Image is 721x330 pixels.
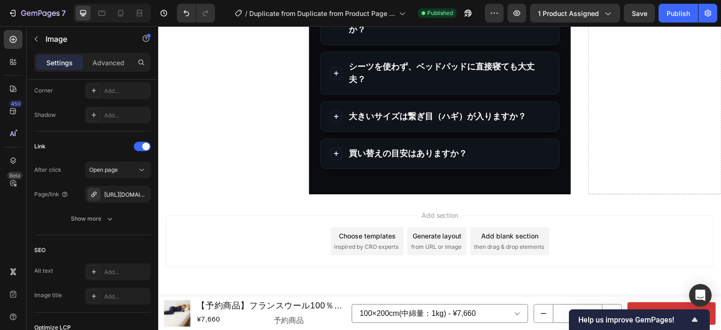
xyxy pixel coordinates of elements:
span: / [245,8,247,18]
button: Open page [85,161,151,178]
p: Settings [46,58,73,68]
button: Publish [659,4,698,23]
div: [URL][DOMAIN_NAME] [104,191,148,199]
button: increment [445,278,463,296]
div: Add... [104,111,148,120]
div: Open Intercom Messenger [689,284,712,307]
div: Link [34,142,46,151]
input: quantity [395,278,445,296]
button: decrement [376,278,395,296]
div: ¥7,660 [38,287,111,299]
button: 7 [4,4,70,23]
p: 予約商品 [115,288,187,301]
span: Save [632,9,647,17]
div: Generate layout [254,205,304,215]
span: inspired by CRO experts [176,216,240,225]
div: Image title [34,291,62,299]
span: Add section [260,184,304,194]
div: Add blank section [323,205,380,215]
div: Corner [34,86,53,95]
div: 450 [9,100,23,107]
div: Alt text [34,267,53,275]
div: Shadow [34,111,56,119]
button: Save [624,4,655,23]
span: シーツを使わず、ベッドパッドに直接寝ても大丈夫？ [191,34,391,60]
span: Open page [89,166,118,173]
div: Add... [104,87,148,95]
span: then drag & drop elements [316,216,386,225]
button: Show survey - Help us improve GemPages! [578,314,700,325]
iframe: Design area [158,26,721,330]
p: 7 [61,8,66,19]
div: Show more [71,214,115,223]
a: 【予約商品】フランスウール100％ ベッドパッド 洗濯ネット付き 日本製【送料無料】 [38,272,188,287]
span: 買い替えの目安はありますか？ [191,121,391,134]
div: Beta [7,172,23,179]
span: Help us improve GemPages! [578,315,689,324]
span: Duplicate from Duplicate from Product Page -francewool-bed-pad [249,8,395,18]
div: After click [34,166,61,174]
div: ご購入手続きへ [484,280,543,295]
span: Published [427,9,453,17]
button: Show more [34,210,151,227]
span: 1 product assigned [538,8,599,18]
span: from URL or image [253,216,303,225]
div: Publish [667,8,690,18]
button: 1 product assigned [530,4,620,23]
div: Add... [104,292,148,301]
span: 大きいサイズは繋ぎ目（ハギ）が入りますか？ [191,84,391,97]
button: ご購入手続きへ [469,276,558,299]
p: Advanced [92,58,124,68]
div: Undo/Redo [177,4,215,23]
div: Add... [104,268,148,276]
div: SEO [34,246,46,254]
p: Image [46,33,125,45]
div: Page/link [34,190,69,199]
div: Choose templates [181,205,238,215]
